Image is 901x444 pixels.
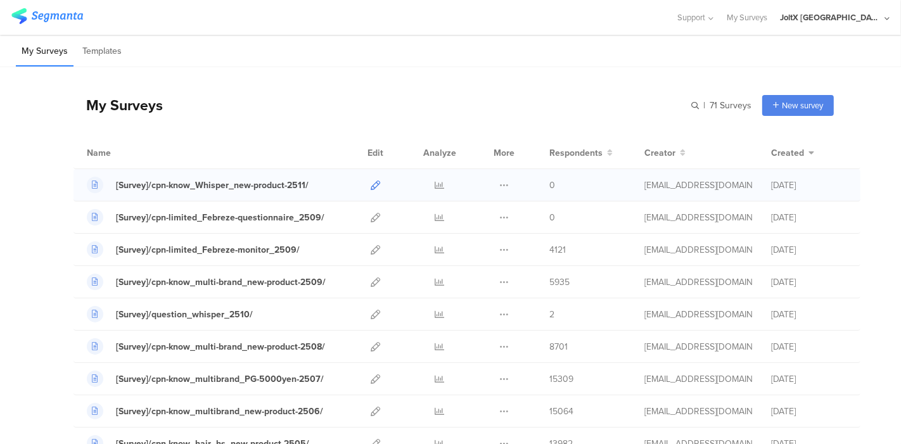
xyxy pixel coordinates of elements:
[87,146,163,160] div: Name
[116,243,300,257] div: [Survey]/cpn-limited_Febreze-monitor_2509/
[771,211,847,224] div: [DATE]
[116,179,309,192] div: [Survey]/cpn-know_Whisper_new-product-2511/
[490,137,518,168] div: More
[644,276,752,289] div: kumai.ik@pg.com
[549,405,573,418] span: 15064
[77,37,127,67] li: Templates
[87,306,253,322] a: [Survey]/question_whisper_2510/
[644,308,752,321] div: kumai.ik@pg.com
[644,179,752,192] div: kumai.ik@pg.com
[87,403,323,419] a: [Survey]/cpn-know_multibrand_new-product-2506/
[87,241,300,258] a: [Survey]/cpn-limited_Febreze-monitor_2509/
[116,372,324,386] div: [Survey]/cpn-know_multibrand_PG-5000yen-2507/
[771,146,804,160] span: Created
[644,372,752,386] div: kumai.ik@pg.com
[549,146,613,160] button: Respondents
[549,276,570,289] span: 5935
[87,371,324,387] a: [Survey]/cpn-know_multibrand_PG-5000yen-2507/
[771,405,847,418] div: [DATE]
[549,340,568,353] span: 8701
[771,146,814,160] button: Created
[771,308,847,321] div: [DATE]
[771,243,847,257] div: [DATE]
[116,211,324,224] div: [Survey]/cpn-limited_Febreze-questionnaire_2509/
[549,211,555,224] span: 0
[116,405,323,418] div: [Survey]/cpn-know_multibrand_new-product-2506/
[771,372,847,386] div: [DATE]
[780,11,881,23] div: JoltX [GEOGRAPHIC_DATA]
[771,276,847,289] div: [DATE]
[549,146,603,160] span: Respondents
[549,372,573,386] span: 15309
[701,99,707,112] span: |
[87,338,325,355] a: [Survey]/cpn-know_multi-brand_new-product-2508/
[678,11,706,23] span: Support
[421,137,459,168] div: Analyze
[116,340,325,353] div: [Survey]/cpn-know_multi-brand_new-product-2508/
[116,276,326,289] div: [Survey]/cpn-know_multi-brand_new-product-2509/
[549,243,566,257] span: 4121
[782,99,823,111] span: New survey
[771,179,847,192] div: [DATE]
[644,211,752,224] div: kumai.ik@pg.com
[644,146,686,160] button: Creator
[16,37,73,67] li: My Surveys
[644,405,752,418] div: kumai.ik@pg.com
[87,274,326,290] a: [Survey]/cpn-know_multi-brand_new-product-2509/
[549,179,555,192] span: 0
[87,177,309,193] a: [Survey]/cpn-know_Whisper_new-product-2511/
[73,94,163,116] div: My Surveys
[644,243,752,257] div: kumai.ik@pg.com
[644,340,752,353] div: kumai.ik@pg.com
[116,308,253,321] div: [Survey]/question_whisper_2510/
[771,340,847,353] div: [DATE]
[549,308,554,321] span: 2
[710,99,751,112] span: 71 Surveys
[87,209,324,225] a: [Survey]/cpn-limited_Febreze-questionnaire_2509/
[362,137,389,168] div: Edit
[11,8,83,24] img: segmanta logo
[644,146,675,160] span: Creator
